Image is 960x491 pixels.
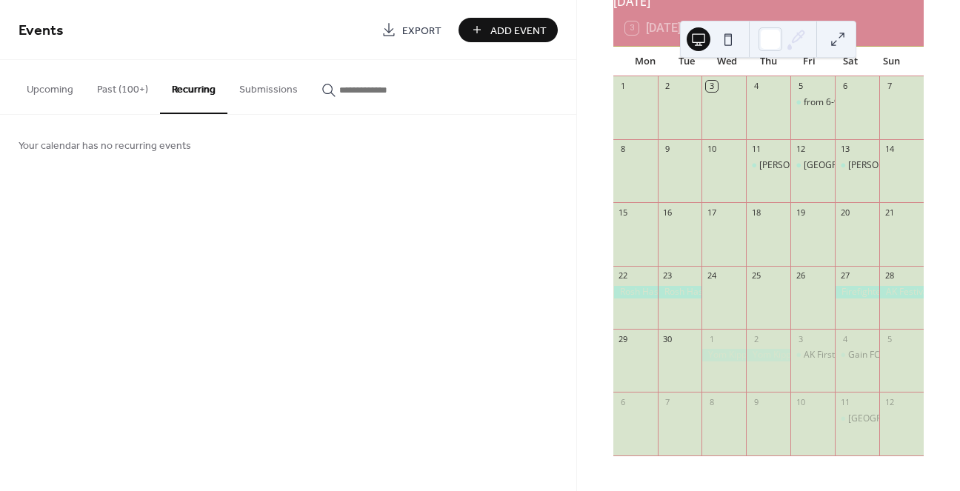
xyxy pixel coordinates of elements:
[625,47,666,76] div: Mon
[884,270,895,281] div: 28
[701,349,746,361] div: Yom Kippur
[490,23,547,39] span: Add Event
[804,349,866,361] div: AK First [DATE]
[662,144,673,155] div: 9
[662,81,673,92] div: 2
[835,349,879,361] div: Gain FCU Pumpkin Patch and Flea Market
[618,333,629,344] div: 29
[795,270,806,281] div: 26
[839,333,850,344] div: 4
[746,349,790,361] div: Yom Kippur
[746,159,790,172] div: Tanner - ice cream at Cyrus
[706,396,717,407] div: 8
[370,18,453,42] a: Export
[884,207,895,218] div: 21
[662,333,673,344] div: 30
[839,270,850,281] div: 27
[15,60,85,113] button: Upcoming
[750,81,761,92] div: 4
[839,396,850,407] div: 11
[706,333,717,344] div: 1
[748,47,789,76] div: Thu
[618,144,629,155] div: 8
[658,286,702,298] div: Rosh Hashanah
[618,81,629,92] div: 1
[795,144,806,155] div: 12
[662,270,673,281] div: 23
[750,270,761,281] div: 25
[789,47,830,76] div: Fri
[750,396,761,407] div: 9
[839,144,850,155] div: 13
[618,396,629,407] div: 6
[706,207,717,218] div: 17
[618,207,629,218] div: 15
[795,396,806,407] div: 10
[884,144,895,155] div: 14
[706,81,717,92] div: 3
[706,270,717,281] div: 24
[839,81,850,92] div: 6
[459,18,558,42] button: Add Event
[835,412,879,425] div: Westlake city celebration
[750,144,761,155] div: 11
[19,138,191,154] span: Your calendar has no recurring events
[884,81,895,92] div: 7
[795,333,806,344] div: 3
[227,60,310,113] button: Submissions
[613,286,658,298] div: Rosh Hashanah
[884,396,895,407] div: 12
[871,47,912,76] div: Sun
[790,96,835,109] div: from 6-9pm in Santa Clarita ( 27461 Spineflower Rd) Gina Boersma
[759,159,913,172] div: [PERSON_NAME] - ice cream at Cyrus
[879,286,924,298] div: AK Festival??
[750,207,761,218] div: 18
[19,16,64,45] span: Events
[662,396,673,407] div: 7
[835,286,879,298] div: Firefighter event
[835,159,879,172] div: Arielle's wedding
[795,81,806,92] div: 5
[830,47,870,76] div: Sat
[160,60,227,114] button: Recurring
[618,270,629,281] div: 22
[662,207,673,218] div: 16
[795,207,806,218] div: 19
[85,60,160,113] button: Past (100+)
[402,23,441,39] span: Export
[790,349,835,361] div: AK First Friday
[884,333,895,344] div: 5
[666,47,707,76] div: Tue
[706,144,717,155] div: 10
[839,207,850,218] div: 20
[750,333,761,344] div: 2
[707,47,747,76] div: Wed
[790,159,835,172] div: Franklin Elementary - Tim Blackburn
